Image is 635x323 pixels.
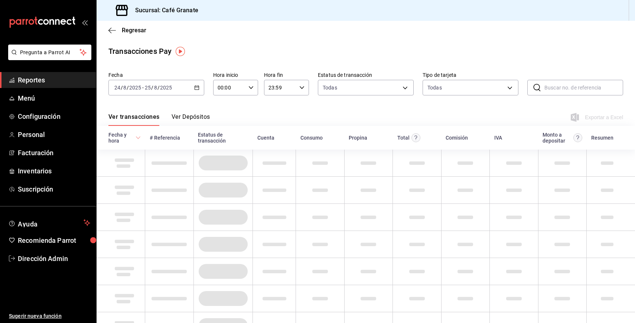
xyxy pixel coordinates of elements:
[82,19,88,25] button: open_drawer_menu
[323,84,337,91] span: Todas
[349,135,367,141] div: Propina
[160,85,172,91] input: ----
[446,135,468,141] div: Comisión
[18,93,90,103] span: Menú
[108,132,134,144] div: Fecha y hora
[108,27,146,34] button: Regresar
[411,133,420,142] svg: Este monto equivale al total pagado por el comensal antes de aplicar Comisión e IVA.
[108,72,204,78] label: Fecha
[8,45,91,60] button: Pregunta a Parrot AI
[114,85,121,91] input: --
[172,113,210,126] button: Ver Depósitos
[494,135,502,141] div: IVA
[18,254,90,264] span: Dirección Admin
[150,135,180,141] div: # Referencia
[18,184,90,194] span: Suscripción
[318,72,414,78] label: Estatus de transacción
[591,135,613,141] div: Resumen
[121,85,123,91] span: /
[108,113,210,126] div: navigation tabs
[151,85,153,91] span: /
[423,72,518,78] label: Tipo de tarjeta
[144,85,151,91] input: --
[129,85,141,91] input: ----
[18,111,90,121] span: Configuración
[142,85,144,91] span: -
[18,235,90,245] span: Recomienda Parrot
[123,85,127,91] input: --
[108,46,172,57] div: Transacciones Pay
[108,132,141,144] span: Fecha y hora
[18,75,90,85] span: Reportes
[18,148,90,158] span: Facturación
[157,85,160,91] span: /
[20,49,80,56] span: Pregunta a Parrot AI
[127,85,129,91] span: /
[213,72,258,78] label: Hora inicio
[154,85,157,91] input: --
[108,113,160,126] button: Ver transacciones
[176,47,185,56] img: Tooltip marker
[129,6,198,15] h3: Sucursal: Café Granate
[257,135,274,141] div: Cuenta
[9,312,90,320] span: Sugerir nueva función
[18,130,90,140] span: Personal
[397,135,410,141] div: Total
[427,84,442,91] div: Todas
[198,132,248,144] div: Estatus de transacción
[543,132,571,144] div: Monto a depositar
[264,72,309,78] label: Hora fin
[300,135,323,141] div: Consumo
[18,166,90,176] span: Inventarios
[122,27,146,34] span: Regresar
[573,133,582,142] svg: Este es el monto resultante del total pagado menos comisión e IVA. Esta será la parte que se depo...
[544,80,623,95] input: Buscar no. de referencia
[5,54,91,62] a: Pregunta a Parrot AI
[18,218,81,227] span: Ayuda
